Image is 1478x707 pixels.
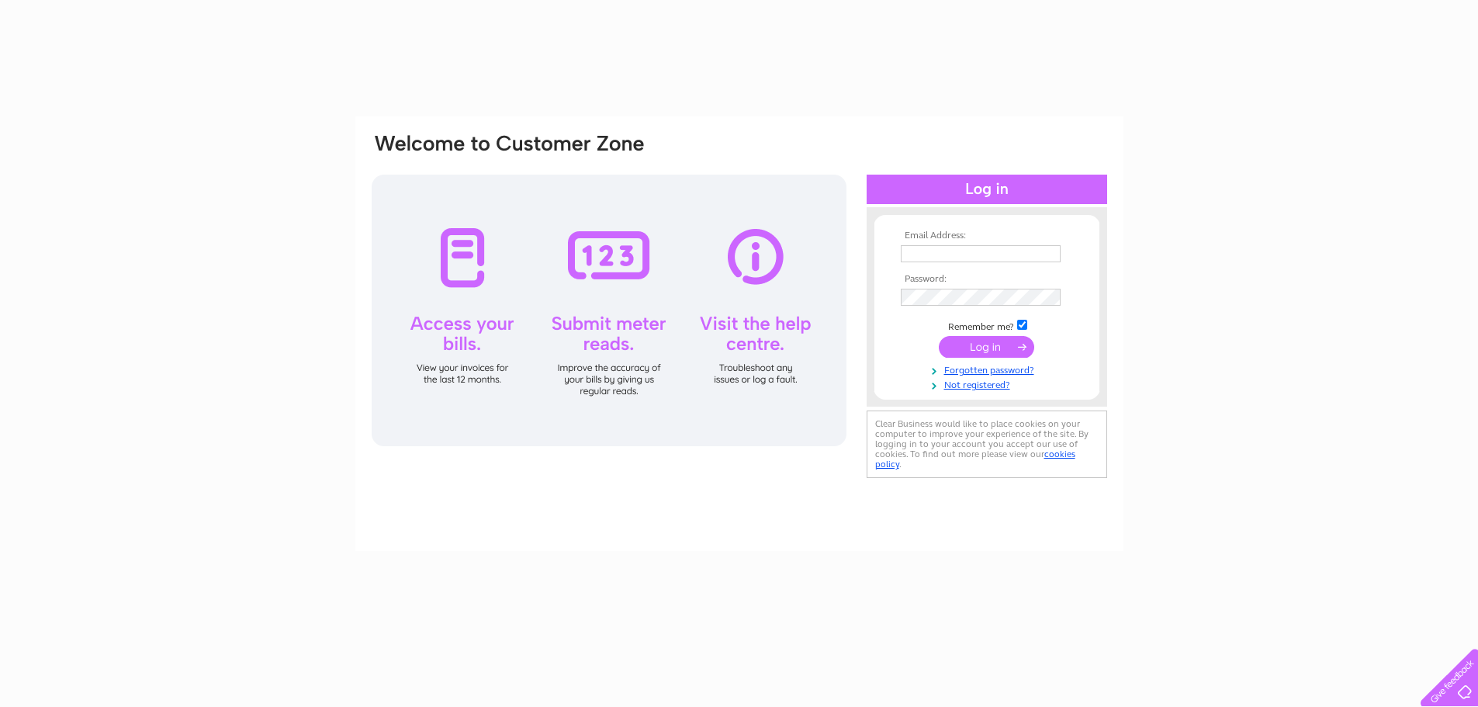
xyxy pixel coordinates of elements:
td: Remember me? [897,317,1077,333]
a: cookies policy [875,449,1075,470]
input: Submit [939,336,1034,358]
th: Password: [897,274,1077,285]
a: Not registered? [901,376,1077,391]
a: Forgotten password? [901,362,1077,376]
div: Clear Business would like to place cookies on your computer to improve your experience of the sit... [867,411,1107,478]
th: Email Address: [897,230,1077,241]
